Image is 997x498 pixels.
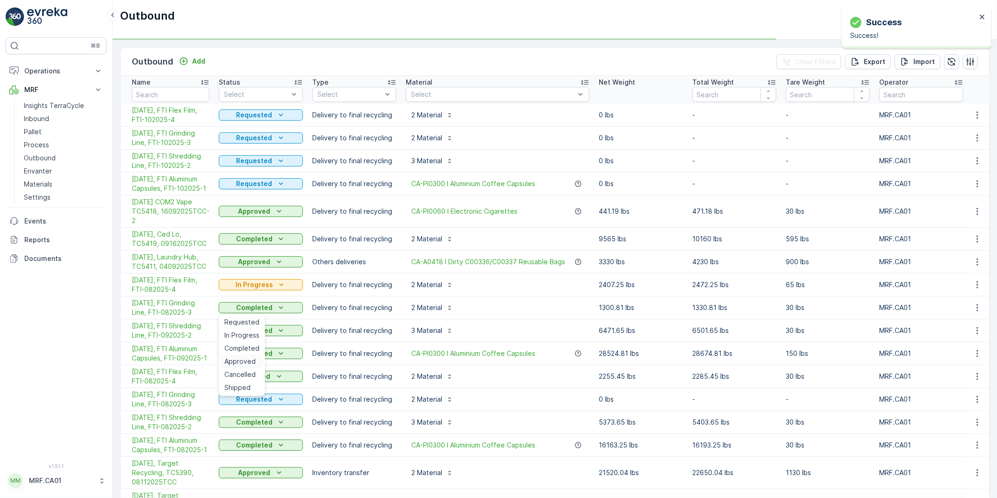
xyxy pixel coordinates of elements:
[411,372,442,381] p: 2 Material
[913,57,935,66] p: Import
[132,321,209,340] a: 09/01/25, FTI Shredding Line, FTI-092025-2
[879,440,963,450] p: MRF.CA01
[6,471,107,491] button: MMMRF.CA01
[879,303,963,312] p: MRF.CA01
[312,78,329,87] p: Type
[406,369,459,384] button: 2 Material
[91,42,100,50] p: ⌘B
[312,257,396,267] p: Others deliveries
[132,413,209,432] a: 08/01/25, FTI Shredding Line, FTI-082025-2
[786,234,870,244] p: 595 lbs
[132,413,209,432] span: [DATE], FTI Shredding Line, FTI-082025-2
[864,57,885,66] p: Export
[786,133,870,143] p: -
[406,415,459,430] button: 3 Material
[599,257,683,267] p: 3330 lbs
[6,463,107,469] span: v 1.51.1
[411,257,565,267] a: CA-A0418 I Dirty C00336/C00337 Reusable Bags
[411,90,575,99] p: Select
[312,468,396,477] p: Inventory transfer
[132,367,209,386] span: [DATE], FTI Flex Film, FTI-082025-4
[692,179,776,188] p: -
[879,257,963,267] p: MRF.CA01
[406,392,459,407] button: 2 Material
[29,476,93,485] p: MRF.CA01
[795,57,836,66] p: Clear Filters
[24,66,88,76] p: Operations
[238,207,271,216] p: Approved
[692,78,734,87] p: Total Weight
[224,344,259,353] span: Completed
[879,78,908,87] p: Operator
[236,280,273,289] p: In Progress
[411,303,442,312] p: 2 Material
[132,197,209,225] a: 09/16/2025 COM2 Vape TC5418, 16092025TCC-2
[6,80,107,99] button: MRF
[312,372,396,381] p: Delivery to final recycling
[219,206,303,217] button: Approved
[224,357,256,366] span: Approved
[219,78,240,87] p: Status
[692,234,776,244] p: 10160 lbs
[776,54,841,69] button: Clear Filters
[692,440,776,450] p: 16193.25 lbs
[132,298,209,317] span: [DATE], FTI Grinding Line, FTI-082025-3
[599,326,683,335] p: 6471.65 lbs
[224,90,288,99] p: Select
[411,395,442,404] p: 2 Material
[599,110,683,120] p: 0 lbs
[238,257,271,267] p: Approved
[24,235,103,245] p: Reports
[786,156,870,166] p: -
[879,156,963,166] p: MRF.CA01
[786,349,870,358] p: 150 lbs
[406,231,459,246] button: 2 Material
[879,207,963,216] p: MRF.CA01
[219,155,303,166] button: Requested
[312,110,396,120] p: Delivery to final recycling
[312,234,396,244] p: Delivery to final recycling
[132,436,209,455] a: 08/01/25, FTI Aluminum Capsules, FTI-082025-1
[312,303,396,312] p: Delivery to final recycling
[692,207,776,216] p: 471.18 lbs
[411,234,442,244] p: 2 Material
[132,174,209,193] a: 10/01/25, FTI Aluminum Capsules, FTI-102025-1
[786,303,870,312] p: 30 lbs
[411,156,442,166] p: 3 Material
[237,179,273,188] p: Requested
[599,179,683,188] p: 0 lbs
[786,257,870,267] p: 900 lbs
[24,114,49,123] p: Inbound
[411,280,442,289] p: 2 Material
[132,275,209,294] span: [DATE], FTI Flex Film, FTI-082025-4
[879,349,963,358] p: MRF.CA01
[132,253,209,271] a: 09/09/25, Laundry Hub, TC5411, 04092025TCC
[24,193,50,202] p: Settings
[236,440,273,450] p: Completed
[224,318,259,327] span: Requested
[879,418,963,427] p: MRF.CA01
[692,326,776,335] p: 6501.65 lbs
[411,468,442,477] p: 2 Material
[132,459,209,487] span: [DATE], Target Recycling, TC5390, 08112025TCC
[132,367,209,386] a: 08/01/25, FTI Flex Film, FTI-082025-4
[312,395,396,404] p: Delivery to final recycling
[132,55,173,68] p: Outbound
[879,468,963,477] p: MRF.CA01
[132,321,209,340] span: [DATE], FTI Shredding Line, FTI-092025-2
[692,303,776,312] p: 1330.81 lbs
[692,87,776,102] input: Search
[24,180,52,189] p: Materials
[20,191,107,204] a: Settings
[224,331,259,340] span: In Progress
[599,133,683,143] p: 0 lbs
[312,156,396,166] p: Delivery to final recycling
[599,207,683,216] p: 441.19 lbs
[411,207,517,216] a: CA-PI0060 I Electronic Cigarettes
[237,395,273,404] p: Requested
[879,280,963,289] p: MRF.CA01
[132,152,209,170] a: 10/01/25, FTI Shredding Line, FTI-102025-2
[20,138,107,152] a: Process
[879,372,963,381] p: MRF.CA01
[312,418,396,427] p: Delivery to final recycling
